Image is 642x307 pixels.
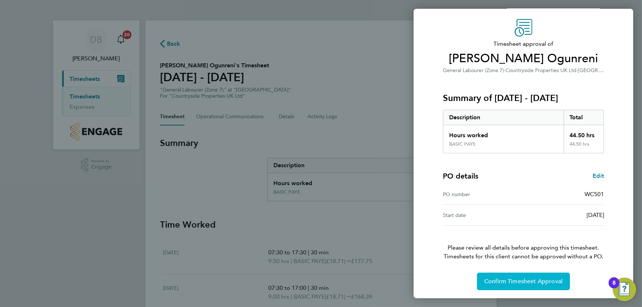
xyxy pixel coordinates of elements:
h4: PO details [443,171,478,181]
div: PO number [443,190,523,199]
span: · [504,67,505,74]
h3: Summary of [DATE] - [DATE] [443,92,604,104]
div: [DATE] [523,211,604,220]
div: 44.50 hrs [564,125,604,141]
span: · [576,67,578,74]
div: Hours worked [443,125,564,141]
span: Timesheet approval of [443,40,604,48]
div: 44.50 hrs [564,141,604,153]
span: Countryside Properties UK Ltd [505,67,576,74]
span: WC501 [585,191,604,198]
span: Edit [593,172,604,179]
span: General Labourer (Zone 7) [443,67,504,74]
span: Confirm Timesheet Approval [484,278,563,285]
div: Description [443,110,564,125]
div: Summary of 22 - 28 Sep 2025 [443,110,604,153]
button: Confirm Timesheet Approval [477,273,570,290]
div: 8 [612,283,616,292]
div: Start date [443,211,523,220]
a: Edit [593,172,604,180]
div: BASIC PAYE [449,141,476,147]
button: Open Resource Center, 8 new notifications [613,278,636,301]
div: Total [564,110,604,125]
span: Timesheets for this client cannot be approved without a PO. [434,252,613,261]
span: [PERSON_NAME] Ogunreni [443,51,604,66]
p: Please review all details before approving this timesheet. [434,226,613,261]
